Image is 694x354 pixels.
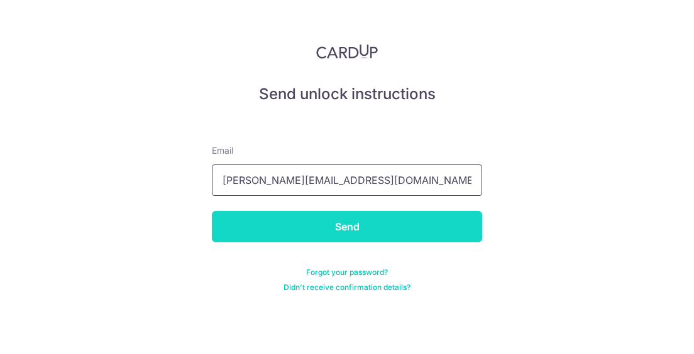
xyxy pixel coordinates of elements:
[316,44,378,59] img: CardUp Logo
[212,84,482,104] h5: Send unlock instructions
[284,282,410,292] a: Didn't receive confirmation details?
[212,164,482,196] input: Enter your Email
[306,267,388,277] a: Forgot your password?
[212,211,482,242] input: Send
[212,145,233,156] span: translation missing: en.devise.label.Email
